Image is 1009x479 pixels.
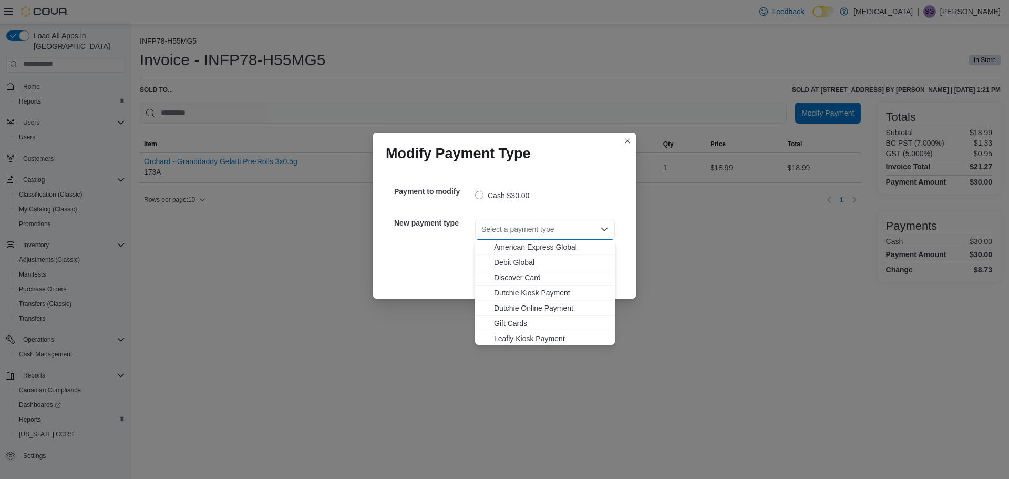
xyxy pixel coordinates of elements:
[494,272,609,283] span: Discover Card
[600,225,609,233] button: Close list of options
[621,135,634,147] button: Closes this modal window
[494,303,609,313] span: Dutchie Online Payment
[475,240,615,423] div: Choose from the following options
[475,270,615,286] button: Discover Card
[475,331,615,346] button: Leafly Kiosk Payment
[475,316,615,331] button: Gift Cards
[475,301,615,316] button: Dutchie Online Payment
[494,257,609,268] span: Debit Global
[475,255,615,270] button: Debit Global
[494,288,609,298] span: Dutchie Kiosk Payment
[475,189,529,202] label: Cash $30.00
[494,333,609,344] span: Leafly Kiosk Payment
[394,212,473,233] h5: New payment type
[494,318,609,329] span: Gift Cards
[494,242,609,252] span: American Express Global
[475,240,615,255] button: American Express Global
[481,223,482,236] input: Accessible screen reader label
[475,286,615,301] button: Dutchie Kiosk Payment
[394,181,473,202] h5: Payment to modify
[386,145,531,162] h1: Modify Payment Type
